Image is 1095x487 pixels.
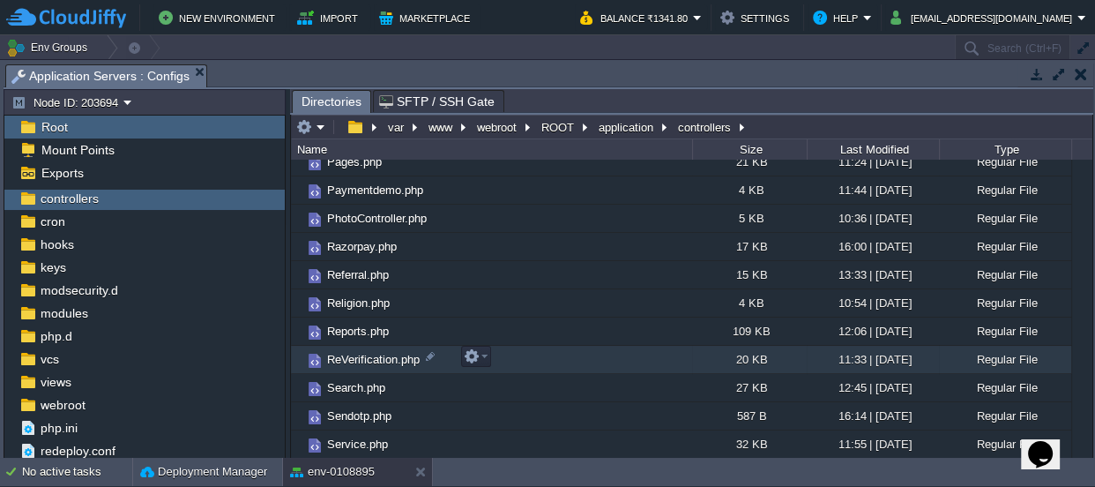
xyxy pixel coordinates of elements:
[807,374,939,401] div: 12:45 | [DATE]
[305,238,324,258] img: AMDAwAAAACH5BAEAAAAALAAAAAABAAEAAAICRAEAOw==
[890,7,1077,28] button: [EMAIL_ADDRESS][DOMAIN_NAME]
[692,233,807,260] div: 17 KB
[324,380,388,395] a: Search.php
[939,148,1071,176] div: Regular File
[37,282,121,298] a: modsecurity.d
[37,374,74,390] a: views
[37,259,69,275] span: keys
[324,154,384,169] a: Pages.php
[291,402,305,430] img: AMDAwAAAACH5BAEAAAAALAAAAAABAAEAAAICRAEAOw==
[37,191,101,206] a: controllers
[580,7,693,28] button: Balance ₹1341.80
[291,233,305,260] img: AMDAwAAAACH5BAEAAAAALAAAAAABAAEAAAICRAEAOw==
[939,289,1071,317] div: Regular File
[324,437,391,452] a: Service.php
[291,431,305,458] img: AMDAwAAAACH5BAEAAAAALAAAAAABAAEAAAICRAEAOw==
[807,318,939,345] div: 12:06 | [DATE]
[385,119,408,135] button: var
[324,239,399,254] span: Razorpay.php
[939,261,1071,288] div: Regular File
[939,402,1071,430] div: Regular File
[692,176,807,204] div: 4 KB
[37,236,77,252] a: hooks
[324,267,391,282] a: Referral.php
[474,119,521,135] button: webroot
[305,182,324,201] img: AMDAwAAAACH5BAEAAAAALAAAAAABAAEAAAICRAEAOw==
[305,154,324,173] img: AMDAwAAAACH5BAEAAAAALAAAAAABAAEAAAICRAEAOw==
[38,142,117,158] a: Mount Points
[6,7,126,29] img: CloudJiffy
[939,176,1071,204] div: Regular File
[291,318,305,345] img: AMDAwAAAACH5BAEAAAAALAAAAAABAAEAAAICRAEAOw==
[37,351,62,367] a: vcs
[38,165,86,181] span: Exports
[37,305,91,321] a: modules
[379,91,495,112] span: SFTP / SSH Gate
[159,7,280,28] button: New Environment
[324,408,394,423] a: Sendotp.php
[6,35,93,60] button: Env Groups
[807,176,939,204] div: 11:44 | [DATE]
[692,346,807,373] div: 20 KB
[293,139,692,160] div: Name
[324,211,429,226] a: PhotoController.php
[291,176,305,204] img: AMDAwAAAACH5BAEAAAAALAAAAAABAAEAAAICRAEAOw==
[807,148,939,176] div: 11:24 | [DATE]
[807,261,939,288] div: 13:33 | [DATE]
[22,458,132,486] div: No active tasks
[539,119,578,135] button: ROOT
[37,443,118,459] a: redeploy.conf
[939,374,1071,401] div: Regular File
[939,346,1071,373] div: Regular File
[694,139,807,160] div: Size
[807,402,939,430] div: 16:14 | [DATE]
[692,289,807,317] div: 4 KB
[37,420,80,436] a: php.ini
[37,328,75,344] a: php.d
[37,397,88,413] a: webroot
[324,324,391,339] a: Reports.php
[692,148,807,176] div: 21 KB
[297,7,363,28] button: Import
[302,91,361,113] span: Directories
[305,379,324,399] img: AMDAwAAAACH5BAEAAAAALAAAAAABAAEAAAICRAEAOw==
[813,7,863,28] button: Help
[426,119,457,135] button: www
[807,346,939,373] div: 11:33 | [DATE]
[305,408,324,427] img: AMDAwAAAACH5BAEAAAAALAAAAAABAAEAAAICRAEAOw==
[291,374,305,401] img: AMDAwAAAACH5BAEAAAAALAAAAAABAAEAAAICRAEAOw==
[939,205,1071,232] div: Regular File
[941,139,1071,160] div: Type
[11,65,190,87] span: Application Servers : Configs
[720,7,794,28] button: Settings
[807,205,939,232] div: 10:36 | [DATE]
[305,436,324,455] img: AMDAwAAAACH5BAEAAAAALAAAAAABAAEAAAICRAEAOw==
[692,402,807,430] div: 587 B
[305,295,324,314] img: AMDAwAAAACH5BAEAAAAALAAAAAABAAEAAAICRAEAOw==
[291,205,305,232] img: AMDAwAAAACH5BAEAAAAALAAAAAABAAEAAAICRAEAOw==
[38,119,71,135] a: Root
[324,183,426,198] a: Paymentdemo.php
[807,289,939,317] div: 10:54 | [DATE]
[675,119,735,135] button: controllers
[324,352,422,367] a: ReVerification.php
[324,296,392,311] a: Religion.php
[11,94,123,110] button: Node ID: 203694
[291,289,305,317] img: AMDAwAAAACH5BAEAAAAALAAAAAABAAEAAAICRAEAOw==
